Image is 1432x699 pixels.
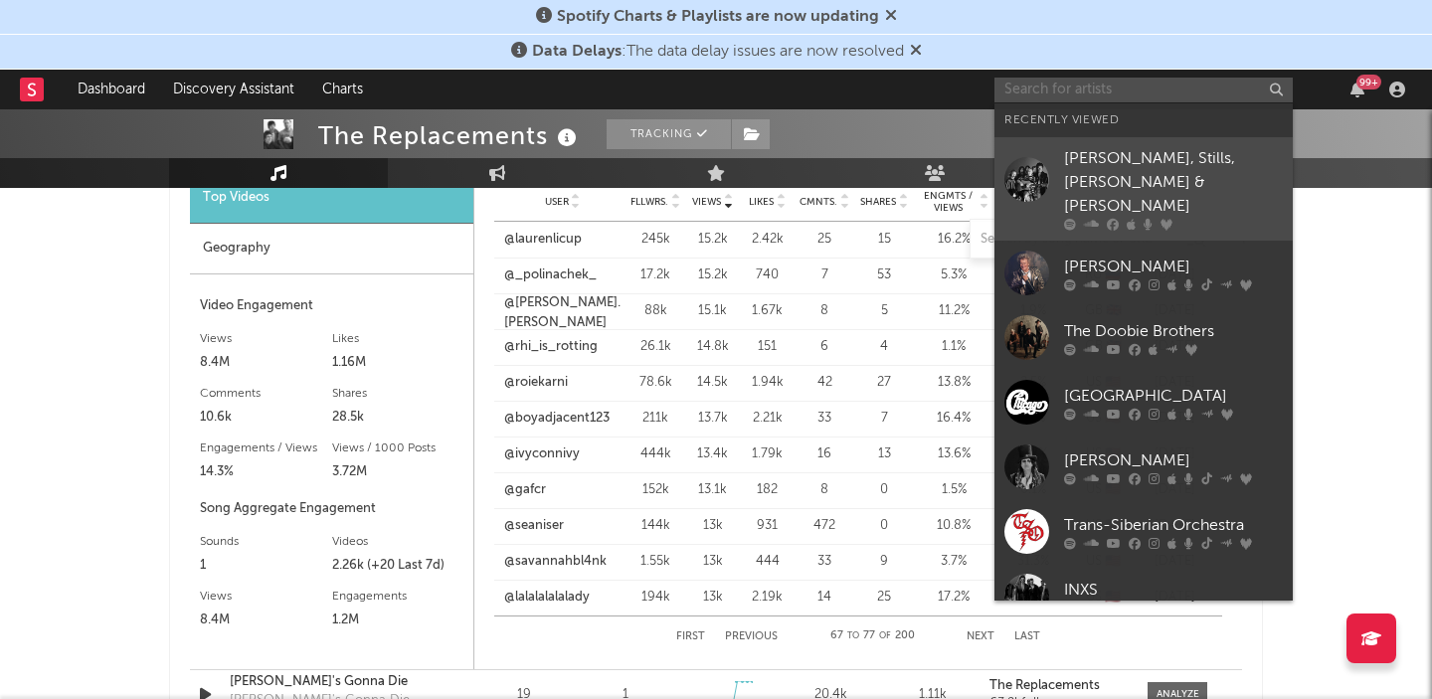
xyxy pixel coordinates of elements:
div: 13 [859,444,909,464]
a: Dashboard [64,70,159,109]
div: 3.72M [332,460,464,484]
div: Sounds [200,530,332,554]
div: [PERSON_NAME], Stills, [PERSON_NAME] & [PERSON_NAME] [1064,147,1283,219]
strong: The Replacements [989,679,1100,692]
div: 931 [745,516,790,536]
div: Views [200,585,332,609]
a: @roiekarni [504,373,568,393]
div: Trans-Siberian Orchestra [1064,513,1283,537]
div: Videos [332,530,464,554]
div: 444 [745,552,790,572]
div: 16.4 % [919,409,988,429]
a: @seaniser [504,516,564,536]
input: Search for artists [994,78,1293,102]
div: [PERSON_NAME] [1064,255,1283,278]
span: Dismiss [910,44,922,60]
div: The Replacements [318,119,582,152]
div: 0 [859,480,909,500]
div: 53 [859,265,909,285]
span: to [847,631,859,640]
div: [PERSON_NAME]'s Gonna Die [230,672,438,692]
div: 14.3% [200,460,332,484]
div: Comments [200,382,332,406]
div: 16 [800,444,849,464]
div: 13k [690,552,735,572]
div: 7 [859,409,909,429]
div: INXS [1064,578,1283,602]
div: 11.2 % [919,301,988,321]
div: Engagements [332,585,464,609]
div: 99 + [1356,75,1381,89]
div: 33 [800,409,849,429]
a: @boyadjacent123 [504,409,610,429]
a: @_polinachek_ [504,265,597,285]
div: 182 [745,480,790,500]
div: 144k [630,516,680,536]
div: Recently Viewed [1004,108,1283,132]
span: Data Delays [532,44,622,60]
span: Fllwrs. [630,196,668,208]
div: 13.1k [690,480,735,500]
div: 1.94k [745,373,790,393]
span: : The data delay issues are now resolved [532,44,904,60]
span: Shares [860,196,896,208]
div: 472 [800,516,849,536]
button: 99+ [1350,82,1364,97]
div: 1 [200,554,332,578]
div: 25 [859,588,909,608]
input: Search by song name or URL [971,232,1180,248]
a: Trans-Siberian Orchestra [994,499,1293,564]
a: [PERSON_NAME], Stills, [PERSON_NAME] & [PERSON_NAME] [994,137,1293,241]
div: 1.2M [332,609,464,632]
div: 1.16M [332,351,464,375]
div: 13k [690,516,735,536]
div: 1.1 % [919,337,988,357]
div: 13.6 % [919,444,988,464]
div: 13k [690,588,735,608]
div: 10.8 % [919,516,988,536]
div: 2.21k [745,409,790,429]
span: Dismiss [885,9,897,25]
div: 211k [630,409,680,429]
button: Tracking [607,119,731,149]
div: Top Videos [190,173,473,224]
div: 1.55k [630,552,680,572]
a: Discovery Assistant [159,70,308,109]
div: 5.3 % [919,265,988,285]
div: 2.19k [745,588,790,608]
div: Views / 1000 Posts [332,437,464,460]
div: 152k [630,480,680,500]
a: [PERSON_NAME] [994,241,1293,305]
div: 26.1k [630,337,680,357]
div: Song Aggregate Engagement [200,497,463,521]
a: @gafcr [504,480,546,500]
div: Engagements / Views [200,437,332,460]
div: 740 [745,265,790,285]
div: 9 [859,552,909,572]
button: Next [967,631,994,642]
div: 6 [800,337,849,357]
button: Previous [725,631,778,642]
div: 17.2 % [919,588,988,608]
a: Charts [308,70,377,109]
div: [PERSON_NAME] [1064,448,1283,472]
a: [GEOGRAPHIC_DATA] [994,370,1293,435]
div: 14.5k [690,373,735,393]
span: Cmnts. [800,196,837,208]
div: 0 [859,516,909,536]
a: [PERSON_NAME] [994,435,1293,499]
div: 5 [859,301,909,321]
a: @rhi_is_rotting [504,337,598,357]
div: 14 [800,588,849,608]
span: Likes [749,196,774,208]
div: 444k [630,444,680,464]
div: 1.79k [745,444,790,464]
div: 151 [745,337,790,357]
div: 194k [630,588,680,608]
div: 13.4k [690,444,735,464]
div: Shares [332,382,464,406]
div: 42 [800,373,849,393]
div: 28.5k [332,406,464,430]
div: 67 77 200 [817,624,927,648]
div: 14.8k [690,337,735,357]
